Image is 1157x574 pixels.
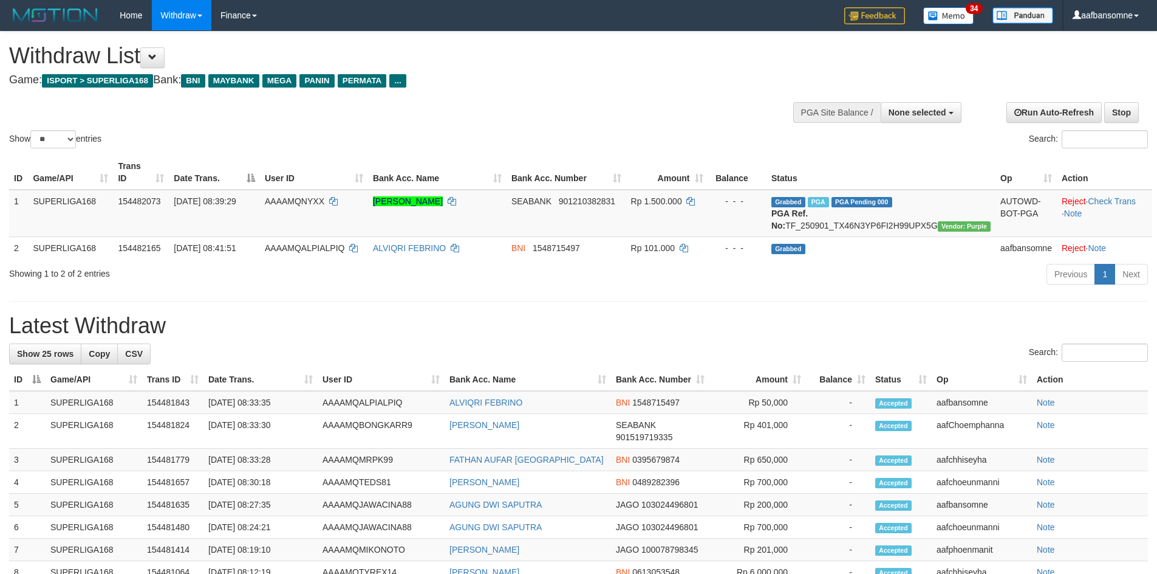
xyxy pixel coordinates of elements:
span: [DATE] 08:39:29 [174,196,236,206]
td: AAAAMQALPIALPIQ [318,391,445,414]
span: JAGO [616,522,639,532]
span: CSV [125,349,143,359]
td: - [806,414,870,449]
a: FATHAN AUFAR [GEOGRAPHIC_DATA] [449,455,604,465]
th: Action [1057,155,1152,190]
td: [DATE] 08:24:21 [203,516,318,539]
td: [DATE] 08:19:10 [203,539,318,561]
td: 5 [9,494,46,516]
a: AGUNG DWI SAPUTRA [449,522,542,532]
th: Date Trans.: activate to sort column descending [169,155,260,190]
a: Note [1037,477,1055,487]
th: Amount: activate to sort column ascending [709,368,806,391]
span: Copy 901210382831 to clipboard [559,196,615,206]
td: 154481414 [142,539,203,561]
td: 2 [9,414,46,449]
td: 154481657 [142,471,203,494]
td: - [806,494,870,516]
h1: Latest Withdraw [9,314,1148,338]
a: Run Auto-Refresh [1006,102,1102,123]
td: - [806,449,870,471]
a: Reject [1062,196,1086,206]
td: aafChoemphanna [932,414,1032,449]
td: - [806,516,870,539]
th: Balance: activate to sort column ascending [806,368,870,391]
span: MAYBANK [208,74,259,88]
a: Note [1037,545,1055,555]
span: Copy 1548715497 to clipboard [533,243,580,253]
td: aafchoeunmanni [932,471,1032,494]
span: None selected [889,108,946,117]
td: [DATE] 08:33:28 [203,449,318,471]
a: Note [1037,455,1055,465]
img: Button%20Memo.svg [923,7,974,24]
th: Op: activate to sort column ascending [995,155,1057,190]
td: - [806,391,870,414]
td: Rp 201,000 [709,539,806,561]
td: [DATE] 08:27:35 [203,494,318,516]
a: Copy [81,344,118,364]
span: Rp 101.000 [631,243,675,253]
td: SUPERLIGA168 [46,516,142,539]
label: Search: [1029,344,1148,362]
td: AUTOWD-BOT-PGA [995,190,1057,237]
a: CSV [117,344,151,364]
td: · · [1057,190,1152,237]
td: AAAAMQTEDS81 [318,471,445,494]
span: 154482165 [118,243,160,253]
td: AAAAMQBONGKARR9 [318,414,445,449]
input: Search: [1062,344,1148,362]
span: ... [389,74,406,88]
th: Game/API: activate to sort column ascending [28,155,113,190]
td: SUPERLIGA168 [46,471,142,494]
td: 1 [9,391,46,414]
div: - - - [713,242,762,254]
td: AAAAMQJAWACINA88 [318,494,445,516]
th: Status: activate to sort column ascending [870,368,932,391]
span: BNI [511,243,525,253]
td: - [806,471,870,494]
span: BNI [616,477,630,487]
td: 7 [9,539,46,561]
td: 1 [9,190,28,237]
td: aafchhiseyha [932,449,1032,471]
td: - [806,539,870,561]
th: Game/API: activate to sort column ascending [46,368,142,391]
b: PGA Ref. No: [771,209,808,230]
span: AAAAMQNYXX [265,196,324,206]
span: JAGO [616,500,639,510]
span: ISPORT > SUPERLIGA168 [42,74,153,88]
td: 154481480 [142,516,203,539]
span: Accepted [875,398,912,409]
a: [PERSON_NAME] [449,545,519,555]
td: SUPERLIGA168 [46,414,142,449]
th: Op: activate to sort column ascending [932,368,1032,391]
a: Note [1037,420,1055,430]
th: Amount: activate to sort column ascending [626,155,708,190]
select: Showentries [30,130,76,148]
a: Note [1037,522,1055,532]
div: - - - [713,195,762,207]
a: [PERSON_NAME] [449,477,519,487]
a: Note [1088,243,1107,253]
span: Grabbed [771,197,805,207]
td: [DATE] 08:33:35 [203,391,318,414]
span: Copy 1548715497 to clipboard [632,398,680,407]
span: Accepted [875,500,912,511]
a: Check Trans [1088,196,1136,206]
a: Note [1037,398,1055,407]
td: 154481779 [142,449,203,471]
td: 2 [9,237,28,259]
a: [PERSON_NAME] [449,420,519,430]
th: Trans ID: activate to sort column ascending [113,155,169,190]
td: 154481635 [142,494,203,516]
span: 34 [966,3,982,14]
td: 154481843 [142,391,203,414]
span: Accepted [875,545,912,556]
span: [DATE] 08:41:51 [174,243,236,253]
span: 154482073 [118,196,160,206]
span: Copy 0489282396 to clipboard [632,477,680,487]
th: User ID: activate to sort column ascending [260,155,368,190]
span: BNI [616,455,630,465]
th: ID: activate to sort column descending [9,368,46,391]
